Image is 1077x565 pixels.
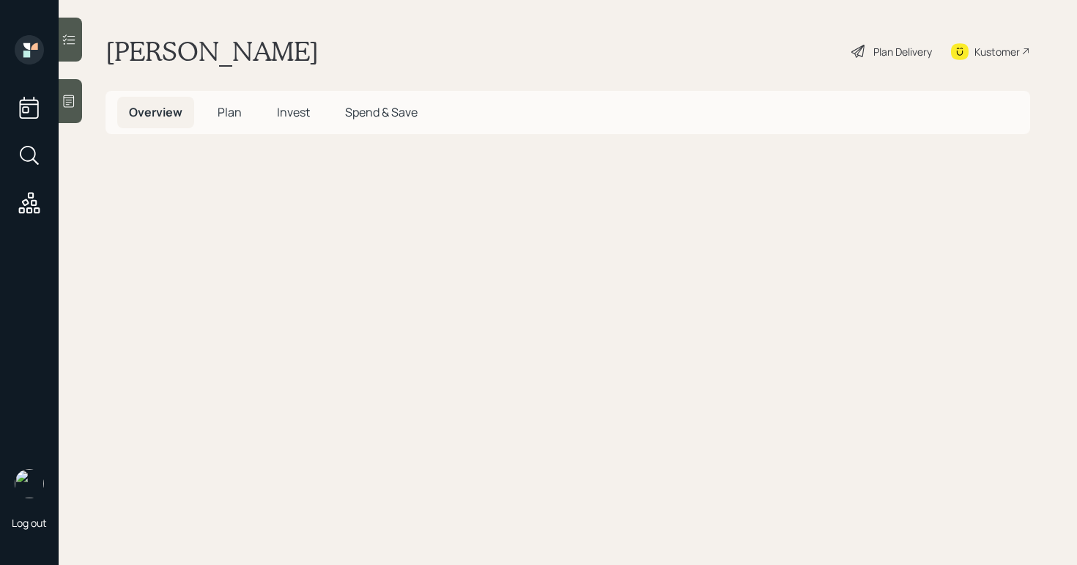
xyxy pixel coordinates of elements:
[218,104,242,120] span: Plan
[345,104,418,120] span: Spend & Save
[974,44,1020,59] div: Kustomer
[12,516,47,530] div: Log out
[277,104,310,120] span: Invest
[129,104,182,120] span: Overview
[873,44,932,59] div: Plan Delivery
[106,35,319,67] h1: [PERSON_NAME]
[15,469,44,498] img: aleksandra-headshot.png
